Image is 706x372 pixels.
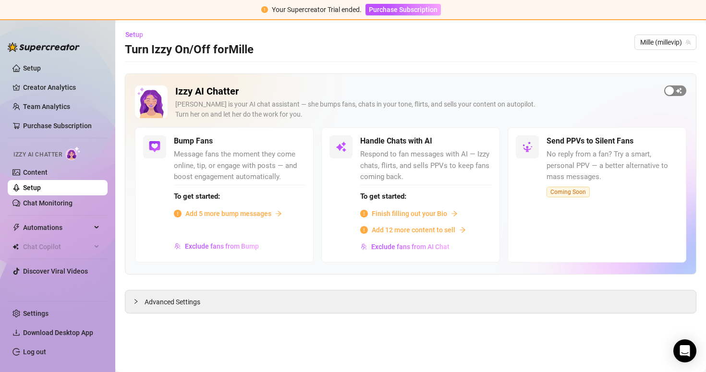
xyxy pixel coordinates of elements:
[66,146,81,160] img: AI Chatter
[175,99,657,120] div: [PERSON_NAME] is your AI chat assistant — she bumps fans, chats in your tone, flirts, and sells y...
[360,226,368,234] span: info-circle
[23,329,93,336] span: Download Desktop App
[133,296,145,307] div: collapsed
[135,85,168,118] img: Izzy AI Chatter
[23,267,88,275] a: Discover Viral Videos
[8,42,80,52] img: logo-BBDzfeDw.svg
[23,122,92,130] a: Purchase Subscription
[133,299,139,304] span: collapsed
[12,224,20,231] span: thunderbolt
[174,192,220,201] strong: To get started:
[149,141,160,153] img: svg%3e
[360,149,492,183] span: Respond to fan messages with AI — Izzy chats, flirts, and sells PPVs to keep fans coming back.
[23,80,100,95] a: Creator Analytics
[685,39,691,45] span: team
[361,243,367,250] img: svg%3e
[23,310,49,317] a: Settings
[459,227,466,233] span: arrow-right
[369,6,438,13] span: Purchase Subscription
[360,135,432,147] h5: Handle Chats with AI
[185,242,259,250] span: Exclude fans from Bump
[13,150,62,159] span: Izzy AI Chatter
[335,141,347,153] img: svg%3e
[23,220,91,235] span: Automations
[23,64,41,72] a: Setup
[185,208,271,219] span: Add 5 more bump messages
[125,27,151,42] button: Setup
[23,168,48,176] a: Content
[365,6,441,13] a: Purchase Subscription
[261,6,268,13] span: exclamation-circle
[174,135,213,147] h5: Bump Fans
[145,297,200,307] span: Advanced Settings
[125,31,143,38] span: Setup
[12,243,19,250] img: Chat Copilot
[522,141,533,153] img: svg%3e
[640,35,691,49] span: Mille (millevip)
[23,239,91,254] span: Chat Copilot
[272,6,362,13] span: Your Supercreator Trial ended.
[174,210,182,217] span: info-circle
[23,199,73,207] a: Chat Monitoring
[547,135,633,147] h5: Send PPVs to Silent Fans
[125,42,254,58] h3: Turn Izzy On/Off for Mille
[174,149,305,183] span: Message fans the moment they come online, tip, or engage with posts — and boost engagement automa...
[23,348,46,356] a: Log out
[275,210,282,217] span: arrow-right
[451,210,458,217] span: arrow-right
[174,239,259,254] button: Exclude fans from Bump
[360,210,368,217] span: info-circle
[547,187,590,197] span: Coming Soon
[23,184,41,192] a: Setup
[372,208,447,219] span: Finish filling out your Bio
[371,243,450,251] span: Exclude fans from AI Chat
[360,192,406,201] strong: To get started:
[372,225,455,235] span: Add 12 more content to sell
[175,85,657,97] h2: Izzy AI Chatter
[365,4,441,15] button: Purchase Subscription
[673,339,696,362] div: Open Intercom Messenger
[360,239,450,254] button: Exclude fans from AI Chat
[12,329,20,336] span: download
[547,149,678,183] span: No reply from a fan? Try a smart, personal PPV — a better alternative to mass messages.
[174,243,181,250] img: svg%3e
[23,103,70,110] a: Team Analytics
